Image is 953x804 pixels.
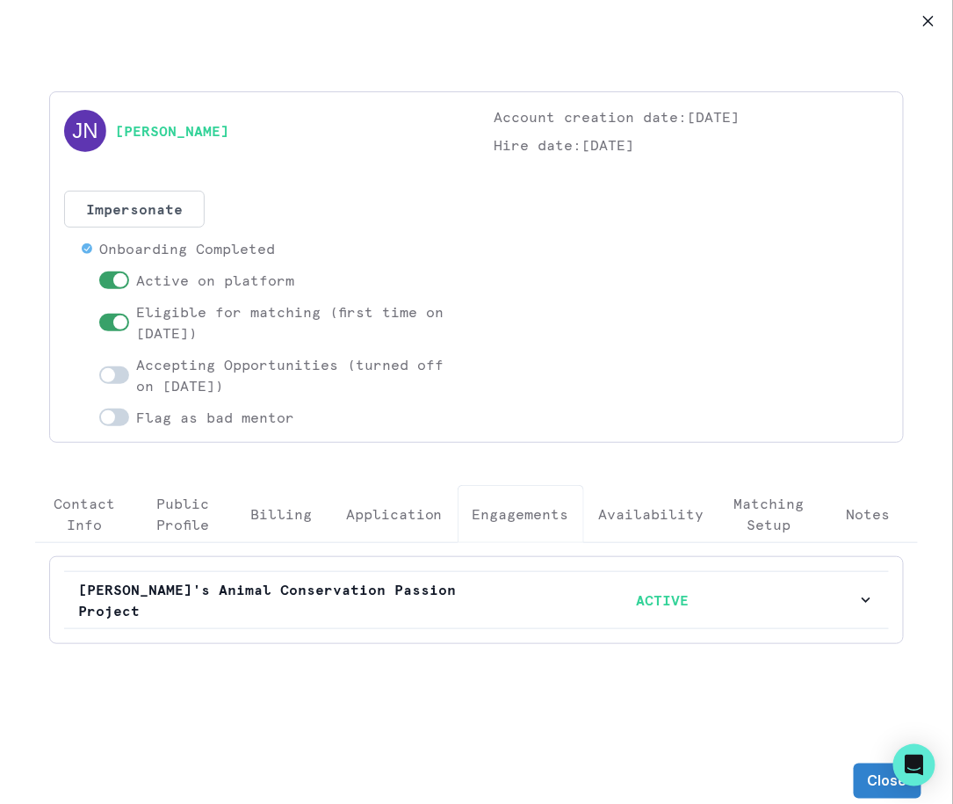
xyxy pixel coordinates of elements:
button: Close [914,7,942,35]
p: Notes [847,503,891,525]
p: Contact Info [50,493,119,535]
a: [PERSON_NAME] [115,120,229,141]
button: Impersonate [64,191,205,228]
p: Account creation date: [DATE] [495,106,890,127]
p: Matching Setup [734,493,805,535]
img: svg [64,110,106,152]
div: Open Intercom Messenger [893,744,935,786]
p: Engagements [473,503,569,525]
p: Hire date: [DATE] [495,134,890,156]
p: Eligible for matching (first time on [DATE]) [136,301,459,344]
button: [PERSON_NAME]'s Animal Conservation Passion ProjectACTIVE [64,572,889,628]
p: Application [346,503,443,525]
p: Active on platform [136,270,294,291]
p: Availability [599,503,704,525]
p: Flag as bad mentor [136,407,294,428]
p: Billing [251,503,313,525]
button: Close [854,764,921,799]
p: ACTIVE [468,590,858,611]
p: [PERSON_NAME]'s Animal Conservation Passion Project [78,579,468,621]
p: Public Profile [148,493,217,535]
p: Accepting Opportunities (turned off on [DATE]) [136,354,459,396]
p: Onboarding Completed [99,238,275,259]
